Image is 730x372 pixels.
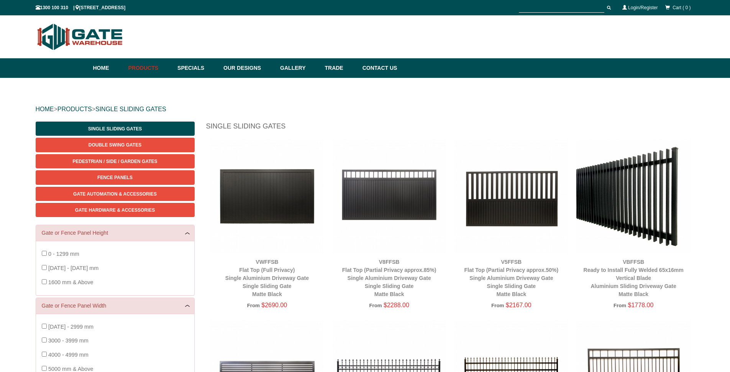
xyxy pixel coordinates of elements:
a: Gate or Fence Panel Height [42,229,189,237]
input: SEARCH PRODUCTS [519,3,604,13]
span: From [491,303,504,308]
span: $2690.00 [261,302,287,308]
span: $2288.00 [384,302,409,308]
span: Double Swing Gates [89,142,141,148]
a: Trade [321,58,358,78]
span: [DATE] - 2999 mm [48,324,94,330]
span: 1600 mm & Above [48,279,94,285]
a: VBFFSBReady to Install Fully Welded 65x16mm Vertical BladeAluminium Sliding Driveway GateMatte Black [584,259,684,297]
span: 4000 - 4999 mm [48,352,89,358]
span: $2167.00 [506,302,532,308]
a: Login/Register [628,5,658,10]
a: V8FFSBFlat Top (Partial Privacy approx.85%)Single Aluminium Driveway GateSingle Sliding GateMatte... [342,259,436,297]
a: PRODUCTS [57,106,92,112]
a: Gate or Fence Panel Width [42,302,189,310]
span: From [614,303,626,308]
span: 0 - 1299 mm [48,251,79,257]
img: Gate Warehouse [36,19,125,54]
a: Gate Automation & Accessories [36,187,195,201]
img: VWFFSB - Flat Top (Full Privacy) - Single Aluminium Driveway Gate - Single Sliding Gate - Matte B... [210,139,325,253]
a: HOME [36,106,54,112]
span: Pedestrian / Side / Garden Gates [72,159,157,164]
span: Single Sliding Gates [88,126,142,132]
span: Gate Automation & Accessories [73,191,157,197]
h1: Single Sliding Gates [206,122,695,135]
span: 1300 100 310 | [STREET_ADDRESS] [36,5,126,10]
a: Pedestrian / Side / Garden Gates [36,154,195,168]
img: V5FFSB - Flat Top (Partial Privacy approx.50%) - Single Aluminium Driveway Gate - Single Sliding ... [454,139,569,253]
a: Fence Panels [36,170,195,184]
span: Gate Hardware & Accessories [75,207,155,213]
span: 3000 - 3999 mm [48,337,89,344]
span: Cart ( 0 ) [673,5,691,10]
a: Gate Hardware & Accessories [36,203,195,217]
a: Specials [174,58,220,78]
img: V8FFSB - Flat Top (Partial Privacy approx.85%) - Single Aluminium Driveway Gate - Single Sliding ... [332,139,446,253]
a: Our Designs [220,58,276,78]
a: Products [125,58,174,78]
a: SINGLE SLIDING GATES [95,106,166,112]
a: Single Sliding Gates [36,122,195,136]
a: V5FFSBFlat Top (Partial Privacy approx.50%)Single Aluminium Driveway GateSingle Sliding GateMatte... [464,259,559,297]
a: Home [93,58,125,78]
a: Contact Us [359,58,397,78]
img: VBFFSB - Ready to Install Fully Welded 65x16mm Vertical Blade - Aluminium Sliding Driveway Gate -... [576,139,691,253]
span: Fence Panels [97,175,133,180]
a: VWFFSBFlat Top (Full Privacy)Single Aluminium Driveway GateSingle Sliding GateMatte Black [225,259,309,297]
span: 5000 mm & Above [48,366,94,372]
a: Double Swing Gates [36,138,195,152]
span: From [247,303,260,308]
span: $1778.00 [628,302,654,308]
span: [DATE] - [DATE] mm [48,265,98,271]
a: Gallery [276,58,321,78]
div: > > [36,97,695,122]
span: From [369,303,382,308]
